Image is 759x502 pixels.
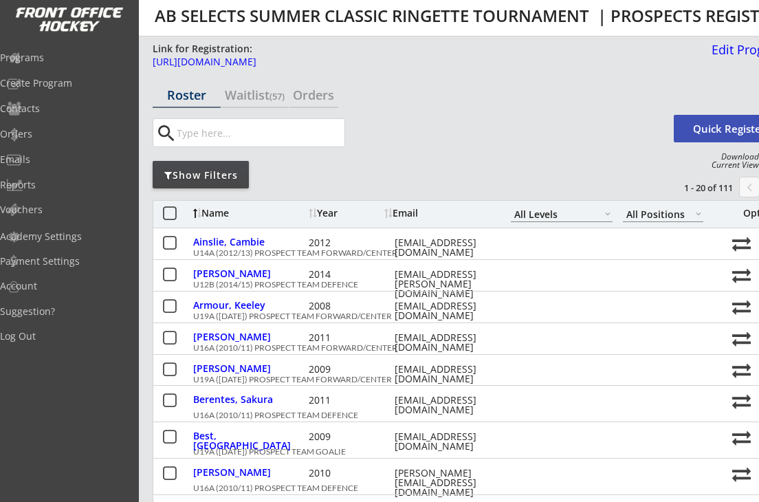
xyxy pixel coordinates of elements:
button: Move player [732,428,751,447]
div: Orders [289,89,338,101]
div: Armour, Keeley [193,301,305,310]
button: search [155,122,177,144]
div: [PERSON_NAME][EMAIL_ADDRESS][DOMAIN_NAME] [395,468,518,497]
div: [EMAIL_ADDRESS][DOMAIN_NAME] [395,364,518,384]
input: Type here... [174,119,344,146]
div: 2011 [309,333,391,342]
div: [PERSON_NAME] [193,468,305,477]
div: U19A ([DATE]) PROSPECT TEAM FORWARD/CENTER [193,375,725,384]
div: 1 - 20 of 111 [661,182,733,194]
div: Berentes, Sakura [193,395,305,404]
div: U16A (2010/11) PROSPECT TEAM FORWARD/CENTER [193,344,725,352]
div: [EMAIL_ADDRESS][DOMAIN_NAME] [395,395,518,415]
div: [PERSON_NAME] [193,364,305,373]
div: U16A (2010/11) PROSPECT TEAM DEFENCE [193,484,725,492]
button: Move player [732,266,751,285]
div: [EMAIL_ADDRESS][DOMAIN_NAME] [395,432,518,451]
div: U14A (2012/13) PROSPECT TEAM FORWARD/CENTER [193,249,725,257]
button: Move player [732,392,751,411]
div: U19A ([DATE]) PROSPECT TEAM GOALIE [193,448,725,456]
div: [URL][DOMAIN_NAME] [153,57,703,67]
button: Move player [732,234,751,253]
div: Year [309,208,381,218]
div: Waitlist [221,89,289,101]
div: U19A ([DATE]) PROSPECT TEAM FORWARD/CENTER [193,312,725,320]
div: 2014 [309,270,391,279]
div: 2010 [309,468,391,478]
div: U16A (2010/11) PROSPECT TEAM DEFENCE [193,411,725,419]
div: Show Filters [153,168,249,182]
div: Ainslie, Cambie [193,237,305,247]
div: Best, [GEOGRAPHIC_DATA] [193,431,305,450]
button: Move player [732,465,751,483]
div: 2008 [309,301,391,311]
div: U12B (2014/15) PROSPECT TEAM DEFENCE [193,281,725,289]
div: Link for Registration: [153,42,254,56]
div: [PERSON_NAME] [193,332,305,342]
div: Name [193,208,305,218]
button: Move player [732,298,751,316]
div: [EMAIL_ADDRESS][DOMAIN_NAME] [395,238,518,257]
div: Email [384,208,493,218]
a: [URL][DOMAIN_NAME] [153,57,703,74]
div: Download Current View [705,153,759,169]
div: [EMAIL_ADDRESS][DOMAIN_NAME] [395,301,518,320]
button: Move player [732,329,751,348]
button: Move player [732,361,751,380]
div: [PERSON_NAME] [193,269,305,279]
div: [EMAIL_ADDRESS][PERSON_NAME][DOMAIN_NAME] [395,270,518,298]
div: 2011 [309,395,391,405]
div: 2009 [309,364,391,374]
div: [EMAIL_ADDRESS][DOMAIN_NAME] [395,333,518,352]
div: Roster [153,89,221,101]
div: 2012 [309,238,391,248]
font: (57) [269,90,285,102]
div: 2009 [309,432,391,441]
